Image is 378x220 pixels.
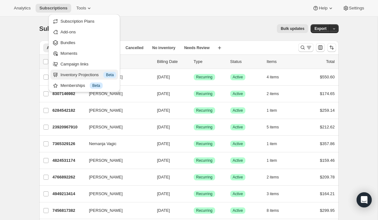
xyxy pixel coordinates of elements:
[320,108,335,113] span: $259.14
[53,139,335,148] div: 7365329126Nemanja Vagic[DATE]SuccessRecurringSuccessActive1 item$357.86
[196,191,213,196] span: Recurring
[157,191,170,196] span: [DATE]
[298,43,313,52] button: Search and filter results
[196,108,213,113] span: Recurring
[215,43,225,52] button: Create new view
[267,123,286,132] button: 5 items
[267,139,284,148] button: 1 item
[314,26,326,31] span: Export
[157,158,170,163] span: [DATE]
[89,191,123,197] span: [PERSON_NAME]
[194,59,225,65] div: Type
[233,75,243,80] span: Active
[233,108,243,113] span: Active
[53,106,335,115] div: 6284542182[PERSON_NAME][DATE]SuccessRecurringSuccessActive1 item$259.14
[196,208,213,213] span: Recurring
[281,26,304,31] span: Bulk updates
[267,175,279,180] span: 2 items
[92,83,100,88] span: Beta
[267,73,286,82] button: 4 items
[267,75,279,80] span: 4 items
[89,124,123,130] span: [PERSON_NAME]
[196,175,213,180] span: Recurring
[267,158,277,163] span: 1 item
[85,122,148,132] button: [PERSON_NAME]
[89,207,123,214] span: [PERSON_NAME]
[50,27,118,37] button: Add-ons
[50,80,118,90] button: Memberships
[339,4,368,13] button: Settings
[50,16,118,26] button: Subscription Plans
[320,141,335,146] span: $357.86
[267,208,279,213] span: 8 items
[233,191,243,196] span: Active
[157,75,170,79] span: [DATE]
[233,141,243,146] span: Active
[196,75,213,80] span: Recurring
[53,107,84,114] p: 6284542182
[267,156,284,165] button: 1 item
[53,207,84,214] p: 7456817382
[267,189,286,198] button: 3 items
[184,45,210,50] span: Needs Review
[157,108,170,113] span: [DATE]
[267,106,284,115] button: 1 item
[233,208,243,213] span: Active
[267,173,286,182] button: 2 items
[196,91,213,96] span: Recurring
[309,4,337,13] button: Help
[89,157,123,164] span: [PERSON_NAME]
[277,24,308,33] button: Bulk updates
[319,6,327,11] span: Help
[326,59,335,65] p: Total
[39,6,67,11] span: Subscriptions
[233,125,243,130] span: Active
[157,59,189,65] p: Billing Date
[36,4,71,13] button: Subscriptions
[10,4,34,13] button: Analytics
[50,48,118,58] button: Moments
[320,125,335,129] span: $212.62
[267,108,277,113] span: 1 item
[53,141,84,147] p: 7365329126
[267,89,286,98] button: 2 items
[60,62,89,66] span: Campaign links
[267,206,286,215] button: 8 items
[320,191,335,196] span: $164.21
[53,174,84,180] p: 4766892262
[85,172,148,182] button: [PERSON_NAME]
[157,125,170,129] span: [DATE]
[233,175,243,180] span: Active
[233,91,243,96] span: Active
[196,125,213,130] span: Recurring
[157,175,170,179] span: [DATE]
[320,75,335,79] span: $550.60
[196,158,213,163] span: Recurring
[50,59,118,69] button: Campaign links
[60,51,77,56] span: Moments
[357,192,372,207] div: Open Intercom Messenger
[320,91,335,96] span: $174.65
[50,70,118,80] button: Inventory Projections
[267,191,279,196] span: 3 items
[89,174,123,180] span: [PERSON_NAME]
[267,125,279,130] span: 5 items
[53,206,335,215] div: 7456817382[PERSON_NAME][DATE]SuccessRecurringSuccessActive8 items$299.95
[53,89,335,98] div: 8307146982[PERSON_NAME][DATE]SuccessRecurringSuccessActive2 items$174.65
[311,24,330,33] button: Export
[157,141,170,146] span: [DATE]
[267,91,279,96] span: 2 items
[53,191,84,197] p: 4949213414
[53,157,84,164] p: 4824531174
[85,139,148,149] button: Nemanja Vagic
[152,45,175,50] span: No inventory
[53,73,335,82] div: 20723925222[PERSON_NAME][DATE]SuccessRecurringSuccessActive4 items$550.60
[53,123,335,132] div: 23920967910[PERSON_NAME][DATE]SuccessRecurringSuccessActive5 items$212.62
[106,72,114,77] span: Beta
[50,37,118,48] button: Bundles
[233,158,243,163] span: Active
[53,189,335,198] div: 4949213414[PERSON_NAME][DATE]SuccessRecurringSuccessActive3 items$164.21
[85,206,148,216] button: [PERSON_NAME]
[60,82,116,89] div: Memberships
[320,175,335,179] span: $209.78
